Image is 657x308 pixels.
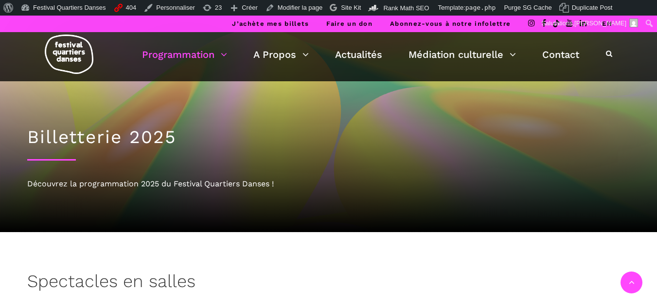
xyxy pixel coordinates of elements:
[408,46,516,63] a: Médiation culturelle
[390,20,511,27] a: Abonnez-vous à notre infolettre
[326,20,373,27] a: Faire un don
[253,46,309,63] a: A Propos
[27,178,630,190] div: Découvrez la programmation 2025 du Festival Quartiers Danses !
[341,4,361,11] span: Site Kit
[465,4,496,11] span: page.php
[538,16,642,31] a: Salutations,
[142,46,227,63] a: Programmation
[542,46,579,63] a: Contact
[383,4,429,12] span: Rank Math SEO
[574,19,626,27] span: [PERSON_NAME]
[335,46,382,63] a: Actualités
[27,271,195,295] h3: Spectacles en salles
[45,35,93,74] img: logo-fqd-med
[27,127,630,148] h1: Billetterie 2025
[232,20,309,27] a: J’achète mes billets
